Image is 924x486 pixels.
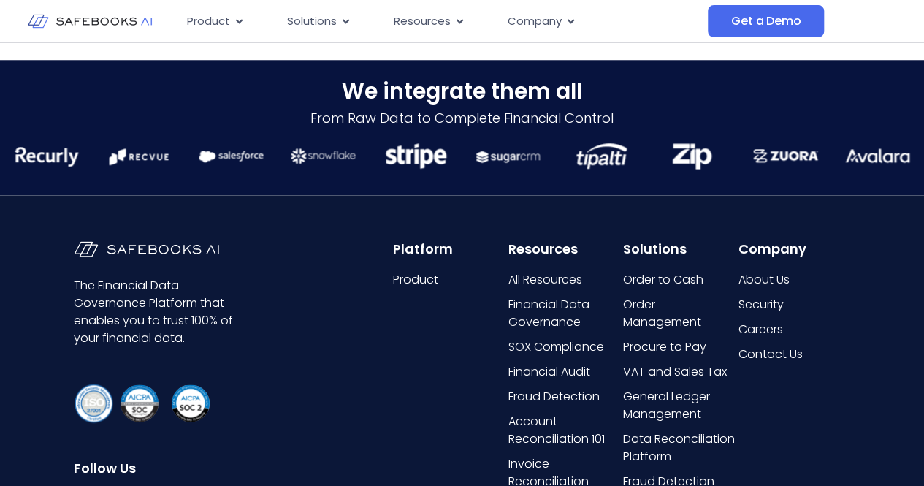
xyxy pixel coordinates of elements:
span: About Us [738,271,789,289]
a: Order Management [623,296,735,331]
span: SOX Compliance [508,338,604,356]
h6: Solutions [623,241,735,257]
span: Security [738,296,783,314]
a: VAT and Sales Tax [623,363,735,381]
div: Menu Toggle [175,7,708,36]
span: Careers [738,321,782,338]
img: Financial Data Governance 23 [476,151,541,163]
a: Procure to Pay [623,338,735,356]
div: 17 / 21 [462,150,555,167]
div: 20 / 21 [739,143,832,173]
div: 14 / 21 [185,143,278,173]
span: Order to Cash [623,271,703,289]
img: Financial Data Governance 24 [568,143,633,169]
span: All Resources [508,271,582,289]
a: Product [393,271,505,289]
span: Fraud Detection [508,388,600,406]
a: Get a Demo [708,5,824,37]
a: All Resources [508,271,620,289]
span: Company [508,13,562,30]
a: Careers [738,321,849,338]
h6: Follow Us [74,460,235,476]
span: Contact Us [738,346,802,363]
img: Financial Data Governance 26 [753,143,817,169]
span: Resources [394,13,451,30]
img: Financial Data Governance 25 [661,143,725,170]
p: The Financial Data Governance Platform that enables you to trust 100% of your financial data. [74,277,235,347]
img: Financial Data Governance 20 [199,143,263,169]
a: Contact Us [738,346,849,363]
img: Financial Data Governance 21 [291,143,356,169]
span: Solutions [287,13,337,30]
a: SOX Compliance [508,338,620,356]
h6: Resources [508,241,620,257]
a: Financial Data Governance [508,296,620,331]
div: 19 / 21 [647,143,740,174]
img: Financial Data Governance 22 [383,143,448,169]
a: Data Reconciliation Platform [623,430,735,466]
img: Financial Data Governance 27 [846,143,910,169]
a: About Us [738,271,849,289]
span: VAT and Sales Tax [623,363,727,381]
div: 13 / 21 [93,144,186,173]
div: 16 / 21 [370,143,462,173]
nav: Menu [175,7,708,36]
a: Account Reconciliation 101 [508,413,620,448]
span: Product [393,271,438,289]
a: Fraud Detection [508,388,620,406]
span: Financial Audit [508,363,590,381]
a: General Ledger Management [623,388,735,423]
span: Get a Demo [731,14,801,29]
h6: Company [738,241,849,257]
div: 15 / 21 [278,143,370,173]
img: Financial Data Governance 19 [106,144,171,169]
div: 18 / 21 [554,143,647,173]
img: Financial Data Governance 18 [14,143,78,169]
a: Security [738,296,849,314]
a: Order to Cash [623,271,735,289]
span: Procure to Pay [623,338,706,356]
a: Financial Audit [508,363,620,381]
span: Product [187,13,230,30]
h6: Platform [393,241,505,257]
